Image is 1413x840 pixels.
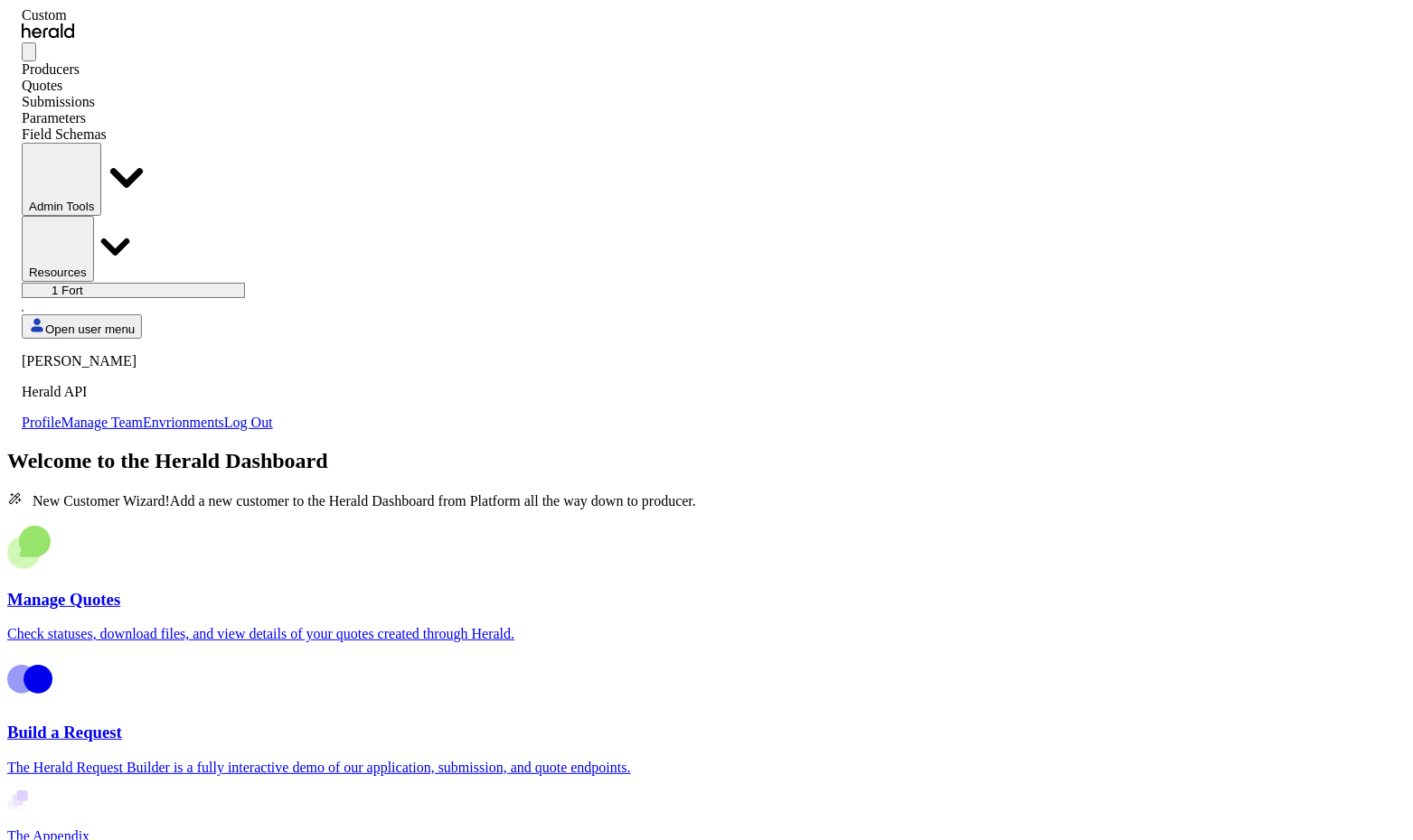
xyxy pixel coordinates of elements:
[7,626,1406,642] p: Check statuses, download files, and view details of your quotes created through Herald.
[224,415,273,430] a: Log Out
[7,524,1406,642] a: Manage QuotesCheck statuses, download files, and view details of your quotes created through Herald.
[22,216,94,282] button: Resources dropdown menu
[22,126,273,143] div: Field Schemas
[33,493,170,509] span: New Customer Wizard!
[22,7,273,23] div: Custom
[22,78,273,94] div: Quotes
[45,322,135,336] span: Open user menu
[22,110,273,126] div: Parameters
[7,723,1406,742] h3: Build a Request
[22,415,61,430] a: Profile
[22,94,273,110] div: Submissions
[22,61,273,78] div: Producers
[7,491,1406,509] p: Add a new customer to the Herald Dashboard from Platform all the way down to producer.
[22,353,273,431] div: Open user menu
[7,449,1406,473] h1: Welcome to the Herald Dashboard
[143,415,224,430] a: Envrionments
[61,415,144,430] a: Manage Team
[22,23,74,39] img: Herald Logo
[22,384,273,400] p: Herald API
[22,143,101,216] button: internal dropdown menu
[22,314,142,339] button: Open user menu
[7,760,1406,776] p: The Herald Request Builder is a fully interactive demo of our application, submission, and quote ...
[7,657,1406,775] a: Build a RequestThe Herald Request Builder is a fully interactive demo of our application, submiss...
[7,590,1406,610] h3: Manage Quotes
[22,353,273,369] p: [PERSON_NAME]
